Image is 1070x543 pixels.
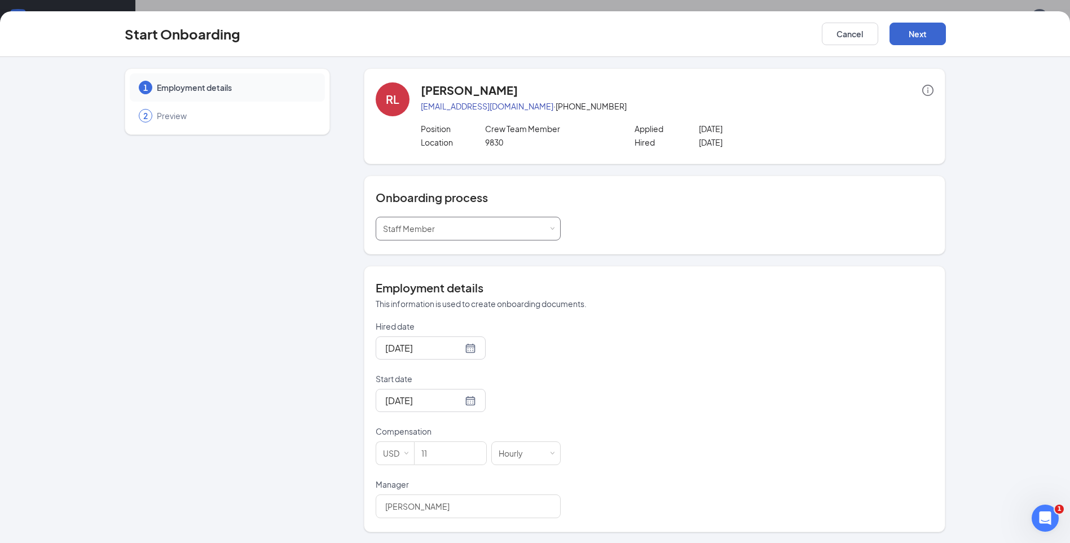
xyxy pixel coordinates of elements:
h4: [PERSON_NAME] [421,82,518,98]
p: Applied [635,123,699,134]
div: USD [383,442,407,465]
button: Cancel [822,23,878,45]
span: Employment details [157,82,314,93]
p: Hired date [376,321,561,332]
div: RL [386,91,399,107]
p: This information is used to create onboarding documents. [376,298,934,309]
p: [DATE] [699,123,827,134]
div: [object Object] [383,217,443,240]
h4: Employment details [376,280,934,296]
input: Sep 11, 2025 [385,341,463,355]
span: Staff Member [383,224,435,234]
a: [EMAIL_ADDRESS][DOMAIN_NAME] [421,101,553,111]
span: info-circle [922,85,934,96]
p: Compensation [376,426,561,437]
p: Position [421,123,485,134]
span: Preview [157,110,314,121]
input: Manager name [376,494,561,518]
h4: Onboarding process [376,190,934,205]
p: · [PHONE_NUMBER] [421,100,934,112]
p: [DATE] [699,137,827,148]
span: 1 [143,82,148,93]
p: Manager [376,479,561,490]
input: Amount [415,442,486,465]
h3: Start Onboarding [125,24,240,43]
p: Start date [376,373,561,384]
span: 1 [1055,505,1064,514]
iframe: Intercom live chat [1032,505,1059,532]
div: Hourly [499,442,531,465]
p: 9830 [485,137,613,148]
p: Location [421,137,485,148]
p: Crew Team Member [485,123,613,134]
input: Sep 11, 2025 [385,393,463,408]
button: Next [890,23,946,45]
span: 2 [143,110,148,121]
p: Hired [635,137,699,148]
